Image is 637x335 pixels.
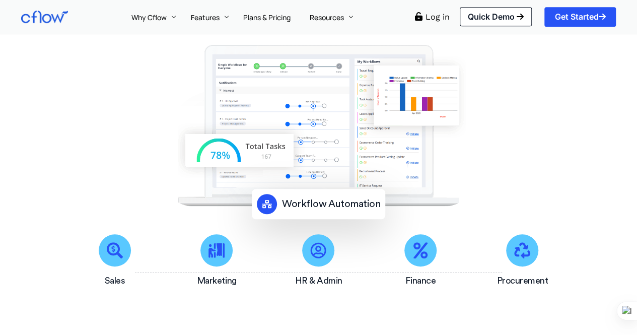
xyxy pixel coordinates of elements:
[405,276,436,285] span: Finance
[282,199,380,209] span: Workflow Automation
[460,7,532,26] a: Quick Demo
[426,12,450,22] a: Log in
[170,45,467,206] img: new cflow dashboard
[544,7,616,26] a: Get Started
[105,276,125,285] span: Sales
[131,13,167,22] span: Why Cflow
[197,276,237,285] span: Marketing
[295,276,342,285] span: HR & Admin
[310,13,344,22] span: Resources
[21,11,68,23] img: Cflow
[243,13,291,22] span: Plans & Pricing
[555,13,606,21] span: Get Started
[497,276,548,285] span: Procurement
[191,13,220,22] span: Features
